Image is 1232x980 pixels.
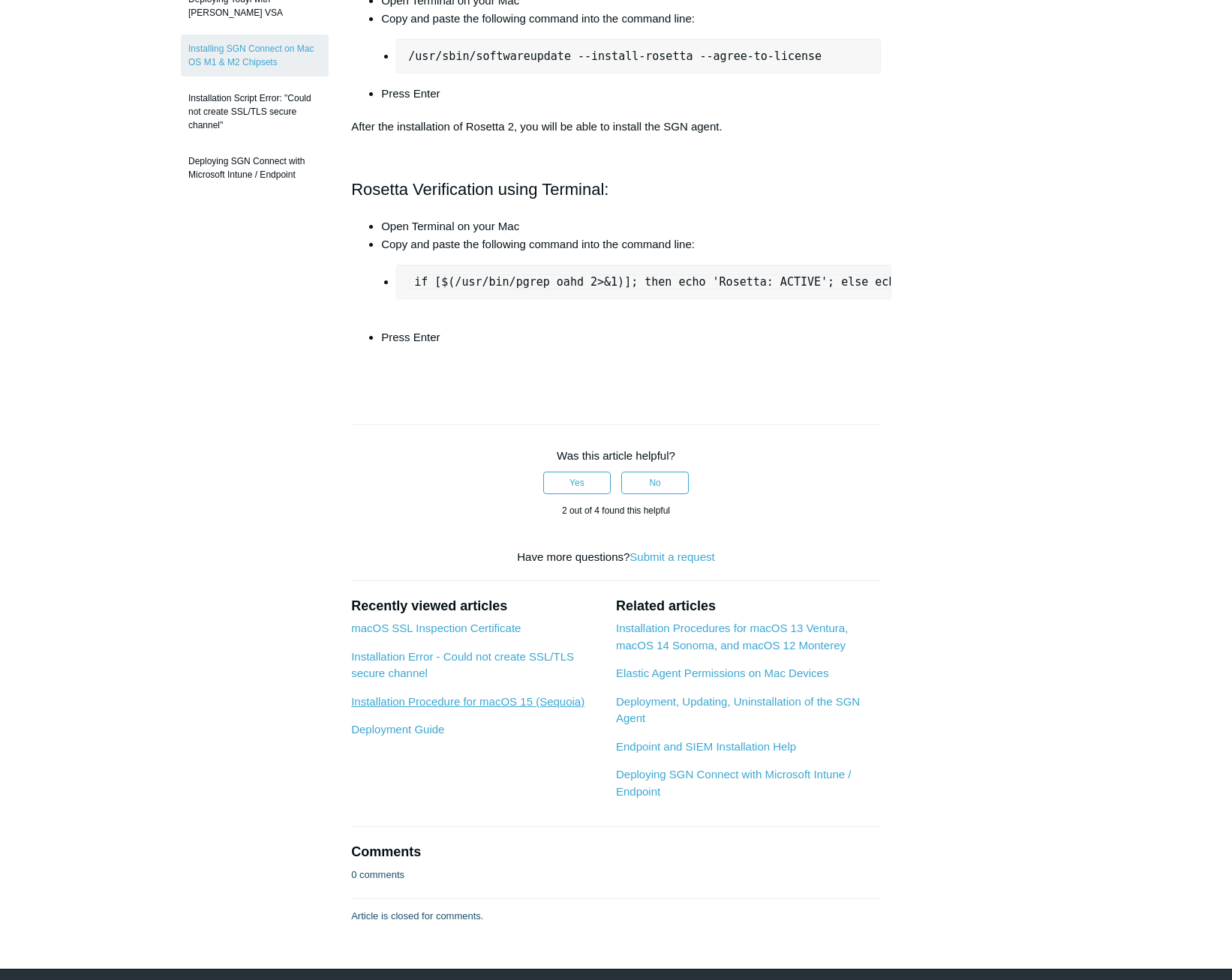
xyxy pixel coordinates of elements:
[381,328,881,346] li: Press Enter
[396,39,881,73] pre: /usr/sbin/softwareupdate --install-rosetta --agree-to-license
[616,622,848,652] a: Installation Procedures for macOS 13 Ventura, macOS 14 Sonoma, and macOS 12 Monterey
[181,34,329,76] a: Installing SGN Connect on Mac OS M1 & M2 Chipsets
[410,274,1083,289] code: if [$(/usr/bin/pgrep oahd 2>&1)]; then echo 'Rosetta: ACTIVE'; else echo 'Rosetta: NOT ACTIVE'; fi
[351,118,881,136] p: After the installation of Rosetta 2, you will be able to install the SGN agent.
[351,596,601,616] h2: Recently viewed articles
[351,842,881,862] h2: Comments
[616,596,881,616] h2: Related articles
[181,84,329,139] a: Installation Script Error: "Could not create SSL/TLS secure channel"
[351,650,574,680] a: Installation Error - Could not create SSL/TLS secure channel
[621,472,689,494] button: This article was not helpful
[351,622,521,634] a: macOS SSL Inspection Certificate
[616,768,851,798] a: Deploying SGN Connect with Microsoft Intune / Endpoint
[351,868,404,883] p: 0 comments
[557,449,675,462] span: Was this article helpful?
[351,909,483,924] p: Article is closed for comments.
[562,505,670,516] span: 2 out of 4 found this helpful
[616,740,796,753] a: Endpoint and SIEM Installation Help
[351,695,584,708] a: Installation Procedure for macOS 15 (Sequoia)
[381,235,881,328] li: Copy and paste the following command into the command line:
[351,723,444,736] a: Deployment Guide
[630,550,714,563] a: Submit a request
[351,176,881,202] h2: Rosetta Verification using Terminal:
[381,85,881,103] li: Press Enter
[543,472,611,494] button: This article was helpful
[381,217,881,235] li: Open Terminal on your Mac
[616,667,828,679] a: Elastic Agent Permissions on Mac Devices
[351,549,881,566] div: Have more questions?
[616,695,860,725] a: Deployment, Updating, Uninstallation of the SGN Agent
[181,147,329,189] a: Deploying SGN Connect with Microsoft Intune / Endpoint
[381,10,881,73] li: Copy and paste the following command into the command line:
